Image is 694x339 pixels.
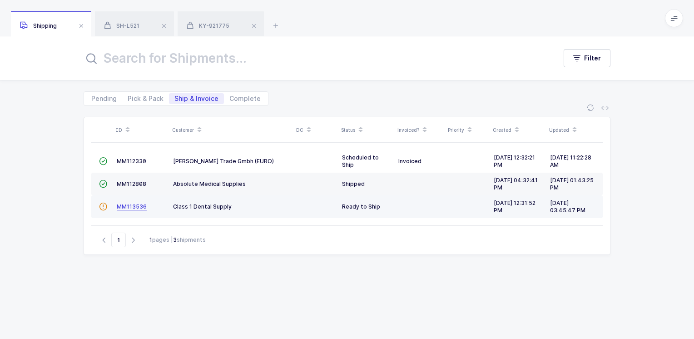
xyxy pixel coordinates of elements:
span: MM112330 [117,158,146,165]
span: [DATE] 12:31:52 PM [494,199,535,214]
div: Priority [448,122,487,138]
span: Ship & Invoice [174,95,218,102]
span: [DATE] 12:32:21 PM [494,154,535,168]
span: Filter [584,54,601,63]
span: KY-921775 [187,22,229,29]
span:  [99,180,107,187]
div: ID [116,122,167,138]
span:  [99,203,107,210]
span: Scheduled to Ship [342,154,379,168]
span:  [99,158,107,165]
div: Customer [172,122,291,138]
div: DC [296,122,336,138]
span: [PERSON_NAME] Trade Gmbh (EURO) [173,158,274,165]
span: Pending [91,95,117,102]
span: SH-L521 [104,22,139,29]
div: Created [493,122,544,138]
span: Absolute Medical Supplies [173,180,246,187]
div: Updated [549,122,600,138]
input: Search for Shipments... [84,47,545,69]
span: [DATE] 03:45:47 PM [550,199,585,214]
span: Shipping [20,22,57,29]
span: [DATE] 01:43:25 PM [550,177,594,191]
b: 1 [149,236,152,243]
div: pages | shipments [149,236,206,244]
div: Status [341,122,392,138]
span: [DATE] 04:32:41 PM [494,177,538,191]
span: Ready to Ship [342,203,380,210]
span: Go to [111,233,126,247]
span: MM112808 [117,180,146,187]
span: Pick & Pack [128,95,164,102]
span: Class 1 Dental Supply [173,203,232,210]
button: Filter [564,49,610,67]
div: Invoiced [398,158,441,165]
b: 3 [173,236,177,243]
span: [DATE] 11:22:28 AM [550,154,591,168]
span: Complete [229,95,261,102]
span: MM113536 [117,203,147,210]
span: Shipped [342,180,365,187]
div: Invoiced? [397,122,442,138]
